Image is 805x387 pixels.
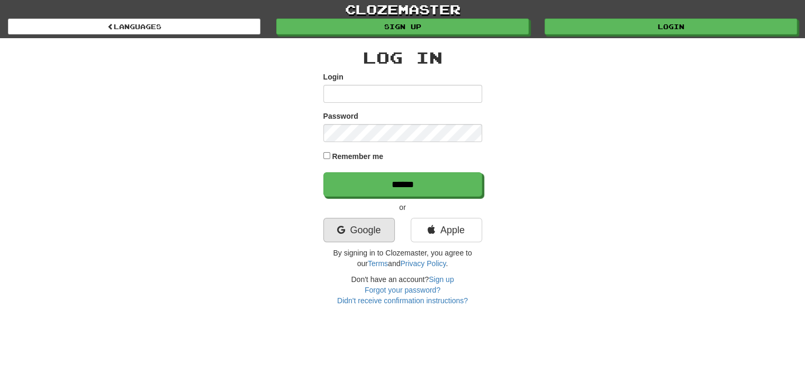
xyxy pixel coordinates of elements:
[332,151,383,162] label: Remember me
[411,218,482,242] a: Apple
[323,49,482,66] h2: Log In
[365,286,440,294] a: Forgot your password?
[400,259,446,268] a: Privacy Policy
[323,202,482,213] p: or
[545,19,797,34] a: Login
[323,111,358,121] label: Password
[323,248,482,269] p: By signing in to Clozemaster, you agree to our and .
[323,218,395,242] a: Google
[276,19,529,34] a: Sign up
[323,72,343,82] label: Login
[337,296,468,305] a: Didn't receive confirmation instructions?
[429,275,454,284] a: Sign up
[323,274,482,306] div: Don't have an account?
[8,19,260,34] a: Languages
[368,259,388,268] a: Terms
